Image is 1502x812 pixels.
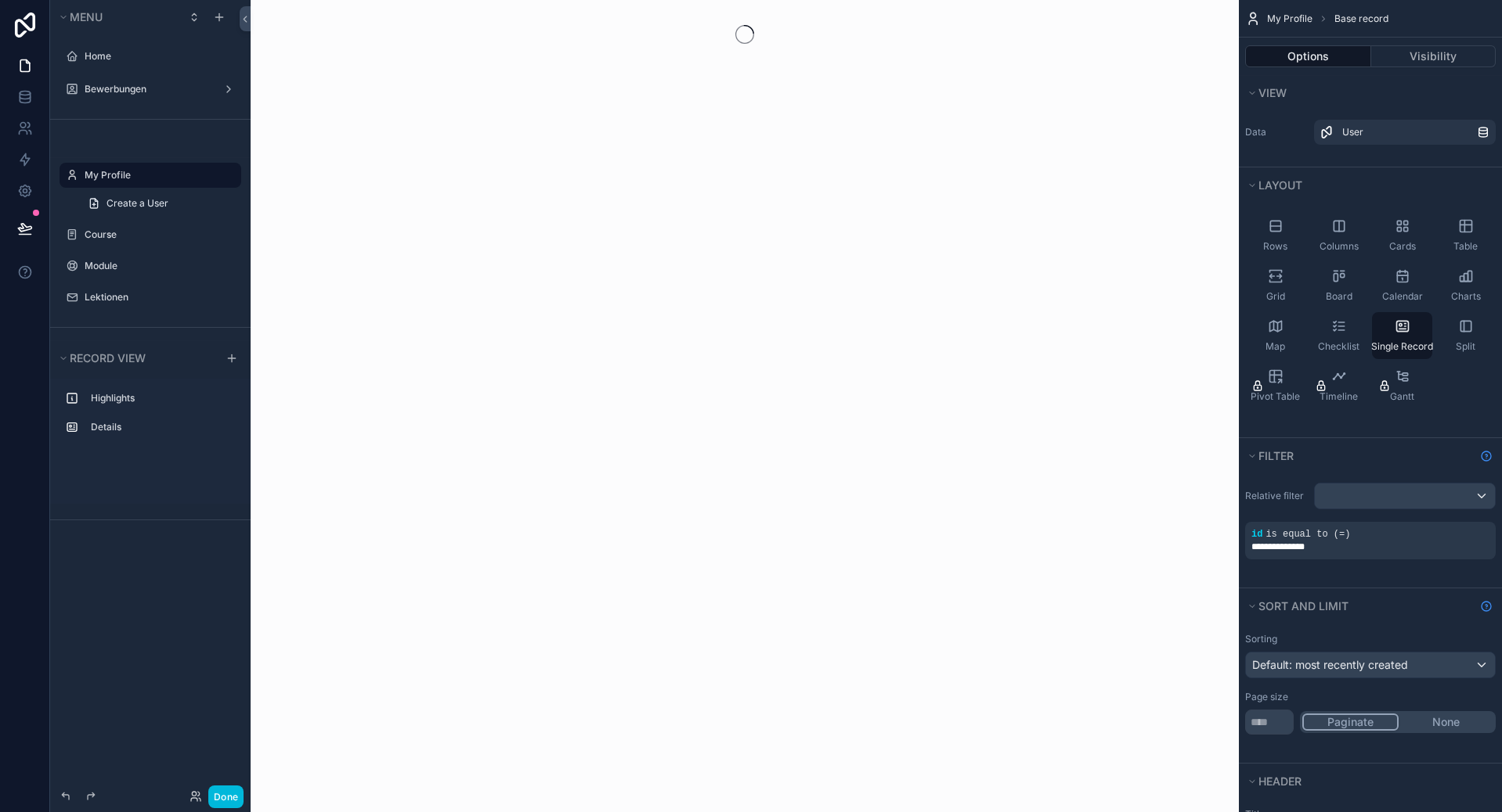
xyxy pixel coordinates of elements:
span: Default: most recently created [1252,658,1408,671]
button: Split [1435,312,1496,359]
button: Paginate [1302,713,1399,731]
label: Lektionen [85,291,232,304]
span: Layout [1258,178,1302,192]
span: Menu [70,10,103,23]
button: Timeline [1309,362,1369,409]
span: is equal to (=) [1266,529,1350,540]
button: Visibility [1371,45,1497,67]
label: Relative filter [1245,490,1308,502]
label: Highlights [91,392,229,404]
span: Create a User [107,197,168,210]
button: Header [1245,771,1486,792]
span: Board [1326,290,1352,303]
svg: Show help information [1480,600,1493,613]
button: Record view [56,347,216,369]
span: Table [1453,240,1478,253]
span: Grid [1266,290,1285,303]
span: View [1258,86,1287,99]
label: Details [91,421,229,433]
span: Checklist [1318,340,1359,353]
div: scrollable content [50,379,251,455]
span: Rows [1263,240,1287,253]
button: Checklist [1309,312,1369,359]
button: Done [208,785,244,808]
span: Sort And Limit [1258,599,1349,613]
button: Default: most recently created [1245,652,1496,678]
button: Cards [1372,212,1432,259]
button: View [1245,82,1486,104]
button: None [1399,713,1493,731]
button: Board [1309,262,1369,309]
span: Charts [1451,290,1481,303]
span: Filter [1258,449,1294,462]
button: Options [1245,45,1371,67]
span: Calendar [1382,290,1423,303]
button: Sort And Limit [1245,595,1474,617]
button: Table [1435,212,1496,259]
button: Single Record [1372,312,1432,359]
span: Columns [1320,240,1359,253]
span: Split [1456,340,1475,353]
button: Grid [1245,262,1305,309]
span: Base record [1334,13,1388,25]
label: Course [85,228,232,241]
span: Record view [70,351,146,365]
button: Filter [1245,445,1474,467]
label: Bewerbungen [85,83,210,95]
span: User [1342,126,1363,138]
a: Create a User [78,191,241,216]
label: Page size [1245,691,1288,703]
a: User [1314,120,1496,145]
button: Hidden pages [56,164,235,186]
span: Map [1266,340,1285,353]
span: Cards [1389,240,1416,253]
span: Timeline [1320,390,1358,403]
span: Pivot Table [1251,390,1300,403]
label: Home [85,50,232,63]
button: Gantt [1372,362,1432,409]
button: Charts [1435,262,1496,309]
label: Sorting [1245,633,1277,645]
button: Columns [1309,212,1369,259]
button: Rows [1245,212,1305,259]
label: My Profile [85,169,232,181]
button: Menu [56,6,179,28]
span: Gantt [1390,390,1414,403]
span: Header [1258,774,1302,788]
label: Data [1245,126,1308,138]
button: Calendar [1372,262,1432,309]
label: Module [85,260,232,272]
svg: Show help information [1480,450,1493,462]
span: My Profile [1267,13,1312,25]
span: Single Record [1371,340,1433,353]
span: id [1251,529,1262,540]
button: Layout [1245,174,1486,196]
button: Map [1245,312,1305,359]
button: Pivot Table [1245,362,1305,409]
